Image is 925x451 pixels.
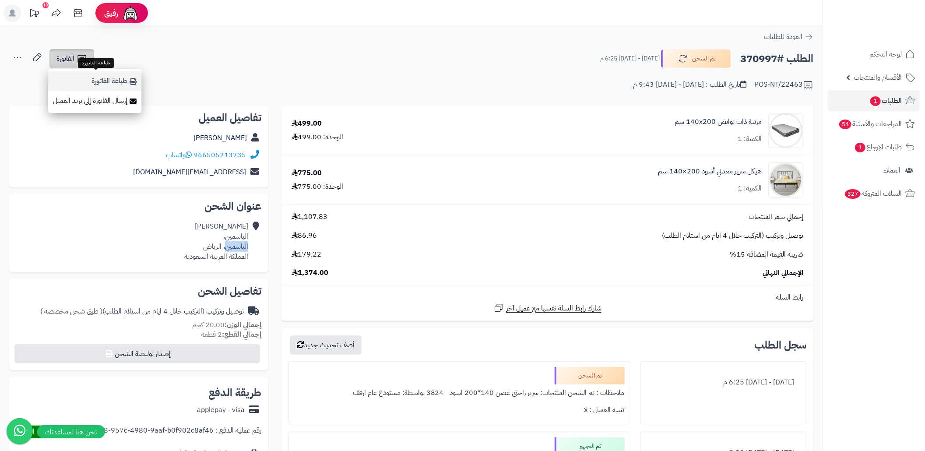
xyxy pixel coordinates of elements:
[839,119,852,130] span: 54
[738,134,762,144] div: الكمية: 1
[646,374,801,391] div: [DATE] - [DATE] 6:25 م
[292,231,317,241] span: 86.96
[104,8,118,18] span: رفيق
[40,307,244,317] div: توصيل وتركيب (التركيب خلال 4 ايام من استلام الطلب)
[738,183,762,194] div: الكمية: 1
[870,96,881,106] span: 1
[769,162,803,197] img: 1754548311-010101030003-90x90.jpg
[633,80,746,90] div: تاريخ الطلب : [DATE] - [DATE] 9:43 م
[292,268,328,278] span: 1,374.00
[166,150,192,160] a: واتساب
[16,201,261,211] h2: عنوان الشحن
[184,222,248,261] div: [PERSON_NAME] الياسمين، الياسمين، الرياض المملكة العربية السعودية
[197,405,245,415] div: applepay - visa
[555,367,625,384] div: تم الشحن
[844,189,862,199] span: 327
[23,4,45,24] a: تحديثات المنصة
[730,250,803,260] span: ضريبة القيمة المضافة 15%
[763,268,803,278] span: الإجمالي النهائي
[854,71,902,84] span: الأقسام والمنتجات
[56,53,74,64] span: الفاتورة
[883,164,900,176] span: العملاء
[661,49,731,68] button: تم الشحن
[828,90,920,111] a: الطلبات1
[600,54,660,63] small: [DATE] - [DATE] 6:25 م
[855,142,866,153] span: 1
[122,4,139,22] img: ai-face.png
[292,182,343,192] div: الوحدة: 775.00
[292,132,343,142] div: الوحدة: 499.00
[764,32,813,42] a: العودة للطلبات
[48,71,141,91] a: طباعة الفاتورة
[675,117,762,127] a: مرتبة ذات نوابض 140x200 سم
[658,166,762,176] a: هيكل سرير معدني أسود 200×140 سم
[294,402,625,419] div: تنبيه العميل : لا
[506,303,601,314] span: شارك رابط السلة نفسها مع عميل آخر
[133,167,246,177] a: [EMAIL_ADDRESS][DOMAIN_NAME]
[49,49,94,68] a: الفاتورة
[294,384,625,402] div: ملاحظات : تم الشحن المنتجات: سرير راحتى غصن 140*200 اسود - 3824 بواسطة: مستودع عام ارفف
[769,113,803,148] img: 1702551583-26-90x90.jpg
[828,160,920,181] a: العملاء
[48,91,141,111] a: إرسال الفاتورة إلى بريد العميل
[225,320,261,330] strong: إجمالي الوزن:
[292,212,327,222] span: 1,107.83
[285,292,810,303] div: رابط السلة
[854,141,902,153] span: طلبات الإرجاع
[292,119,322,129] div: 499.00
[754,340,806,350] h3: سجل الطلب
[40,306,102,317] span: ( طرق شحن مخصصة )
[828,113,920,134] a: المراجعات والأسئلة54
[493,303,601,314] a: شارك رابط السلة نفسها مع عميل آخر
[869,95,902,107] span: الطلبات
[193,150,246,160] a: 966505213735
[192,320,261,330] small: 20.00 كجم
[193,133,247,143] a: [PERSON_NAME]
[844,187,902,200] span: السلات المتروكة
[208,388,261,398] h2: طريقة الدفع
[865,7,917,25] img: logo-2.png
[16,286,261,296] h2: تفاصيل الشحن
[292,250,321,260] span: 179.22
[828,44,920,65] a: لوحة التحكم
[828,183,920,204] a: السلات المتروكة327
[290,335,362,355] button: أضف تحديث جديد
[16,113,261,123] h2: تفاصيل العميل
[869,48,902,60] span: لوحة التحكم
[749,212,803,222] span: إجمالي سعر المنتجات
[838,118,902,130] span: المراجعات والأسئلة
[764,32,802,42] span: العودة للطلبات
[222,329,261,340] strong: إجمالي القطع:
[201,329,261,340] small: 2 قطعة
[76,426,261,438] div: رقم عملية الدفع : 9276f4d8-957c-4980-9aaf-b0f902c8af46
[828,137,920,158] a: طلبات الإرجاع1
[78,58,114,68] div: طباعة الفاتورة
[292,168,322,178] div: 775.00
[740,50,813,68] h2: الطلب #370997
[754,80,813,90] div: POS-NT/22463
[14,344,260,363] button: إصدار بوليصة الشحن
[42,2,49,8] div: 10
[662,231,803,241] span: توصيل وتركيب (التركيب خلال 4 ايام من استلام الطلب)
